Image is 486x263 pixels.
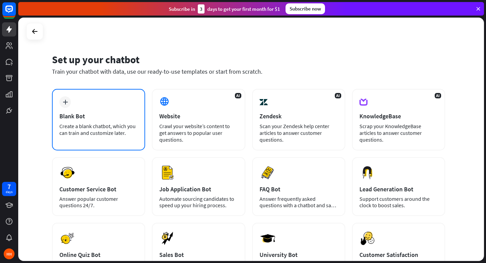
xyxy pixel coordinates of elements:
div: Website [159,112,238,120]
button: Open LiveChat chat widget [5,3,26,23]
div: Job Application Bot [159,185,238,193]
div: Blank Bot [59,112,138,120]
div: Train your chatbot with data, use our ready-to-use templates or start from scratch. [52,68,445,75]
div: 3 [198,4,205,14]
div: Crawl your website’s content to get answers to popular user questions. [159,123,238,143]
div: days [6,190,12,194]
div: Subscribe in days to get your first month for $1 [169,4,280,14]
div: University Bot [260,251,338,259]
div: Customer Satisfaction [359,251,438,259]
div: Set up your chatbot [52,53,445,66]
div: Support customers around the clock to boost sales. [359,196,438,209]
div: Online Quiz Bot [59,251,138,259]
div: Automate sourcing candidates to speed up your hiring process. [159,196,238,209]
div: HH [4,248,15,259]
span: AI [435,93,441,98]
div: Customer Service Bot [59,185,138,193]
div: Answer frequently asked questions with a chatbot and save your time. [260,196,338,209]
span: AI [235,93,241,98]
div: Scan your Zendesk help center articles to answer customer questions. [260,123,338,143]
div: FAQ Bot [260,185,338,193]
div: Lead Generation Bot [359,185,438,193]
div: KnowledgeBase [359,112,438,120]
div: Zendesk [260,112,338,120]
i: plus [63,100,68,104]
span: AI [335,93,341,98]
div: Create a blank chatbot, which you can train and customize later. [59,123,138,136]
div: 7 [7,184,11,190]
div: Scrap your KnowledgeBase articles to answer customer questions. [359,123,438,143]
a: 7 days [2,182,16,196]
div: Subscribe now [286,3,325,14]
div: Sales Bot [159,251,238,259]
div: Answer popular customer questions 24/7. [59,196,138,209]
